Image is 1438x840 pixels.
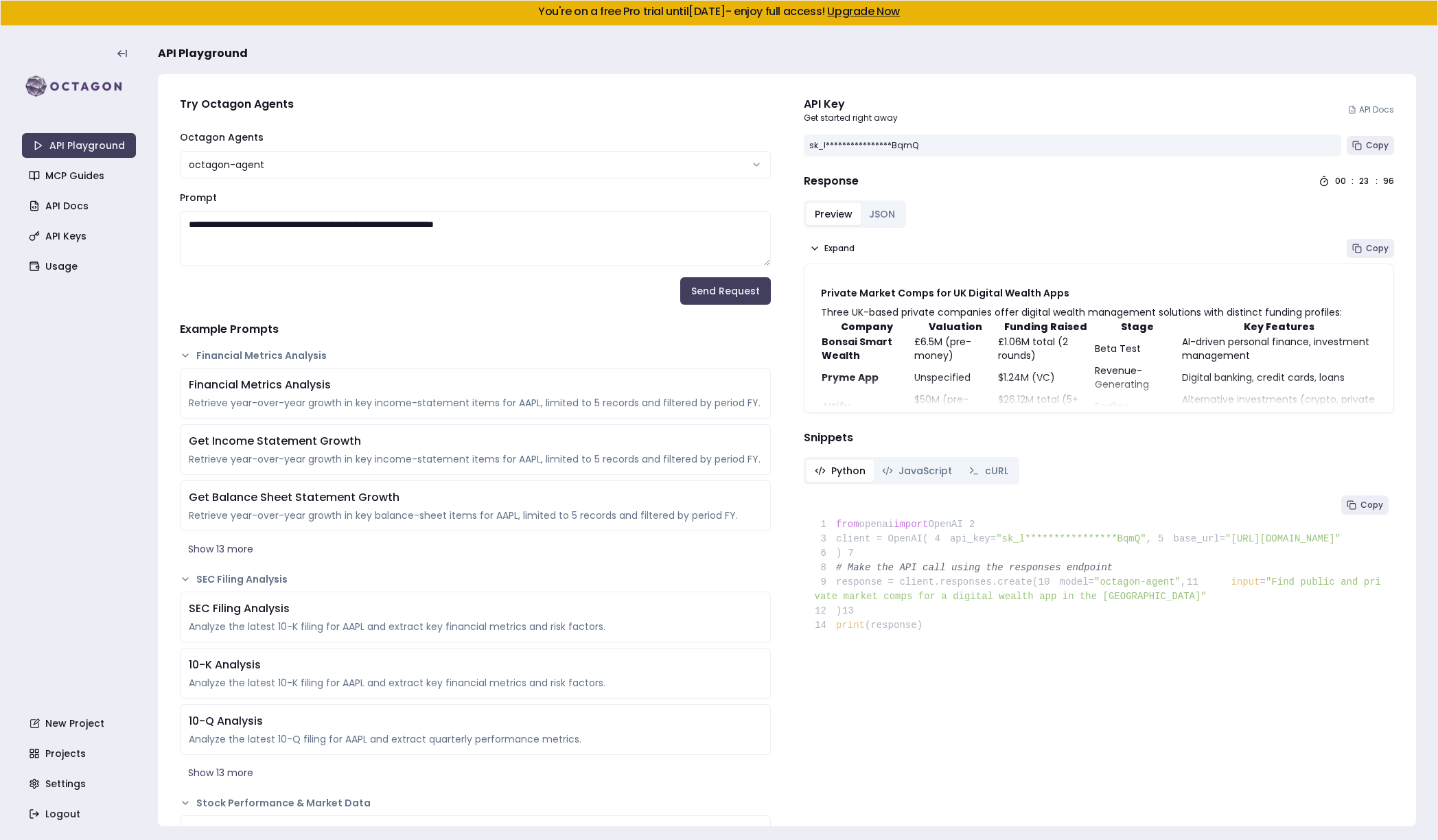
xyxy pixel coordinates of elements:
span: (response) [865,620,923,631]
span: Copy [1366,243,1389,254]
strong: Funding Raised [1004,320,1087,334]
a: API Playground [22,133,136,158]
a: Logout [23,802,137,826]
span: openai [859,519,894,530]
span: 6 [815,546,837,561]
td: $50M (pre-money) [914,392,998,421]
span: , [1146,533,1152,544]
span: client = OpenAI( [815,533,929,544]
h5: You're on a free Pro trial until [DATE] - enjoy full access! [12,6,1426,17]
div: 00 [1335,176,1346,187]
span: ) [815,605,842,616]
td: £6.5M (pre-money) [914,334,998,363]
span: input [1231,576,1260,587]
span: ) [815,548,842,559]
span: 13 [842,604,863,618]
td: $1.24M (VC) [997,363,1094,392]
td: Revenue-Generating [1094,363,1181,392]
span: 7 [842,546,863,561]
button: JSON [861,203,903,225]
span: = [1260,576,1266,587]
a: Settings [23,771,137,796]
button: Send Request [680,277,771,305]
span: Expand [824,243,855,254]
a: Projects [23,741,137,766]
span: Copy [1360,500,1383,511]
div: Analyze the latest 10-K filing for AAPL and extract key financial metrics and risk factors. [189,676,762,690]
span: base_url= [1173,533,1225,544]
span: "[URL][DOMAIN_NAME]" [1225,533,1341,544]
h3: Private Market Comps for UK Digital Wealth Apps [821,286,1378,300]
strong: Bonsai Smart Wealth [822,335,892,362]
button: Copy [1347,136,1394,155]
div: : [1376,176,1378,187]
p: Three UK-based private companies offer digital wealth management solutions with distinct funding ... [821,305,1378,319]
a: API Docs [23,194,137,218]
h4: Response [804,173,859,189]
strong: Key Features [1244,320,1314,334]
span: , [1181,576,1186,587]
span: 8 [815,561,837,575]
button: Show 13 more [180,537,771,561]
button: SEC Filing Analysis [180,572,771,586]
span: JavaScript [898,464,952,478]
div: 10-Q Analysis [189,713,762,730]
span: api_key= [950,533,996,544]
td: $26.12M total (5+ rounds) [997,392,1094,421]
span: 14 [815,618,837,633]
span: Python [831,464,866,478]
td: £1.06M total (2 rounds) [997,334,1094,363]
td: Scaling [1094,392,1181,421]
span: 12 [815,604,837,618]
button: Stock Performance & Market Data [180,796,771,810]
div: 96 [1383,176,1394,187]
td: Digital banking, credit cards, loans [1181,363,1377,392]
div: Analyze the latest 10-K filing for AAPL and extract key financial metrics and risk factors. [189,620,762,633]
div: : [1352,176,1354,187]
span: print [836,620,865,631]
div: Get Balance Sheet Statement Growth [189,489,762,506]
span: 2 [963,517,985,532]
span: 5 [1152,532,1174,546]
div: Analyze the latest 10-Q filing for AAPL and extract quarterly performance metrics. [189,732,762,746]
button: Expand [804,239,860,258]
span: cURL [985,464,1008,478]
button: Copy [1347,239,1394,258]
span: 1 [815,517,837,532]
div: Financial Metrics Analysis [189,377,762,393]
button: Show 13 more [180,760,771,785]
td: Unspecified [914,363,998,392]
a: API Docs [1348,104,1394,115]
span: 10 [1038,575,1060,590]
span: 3 [815,532,837,546]
span: 11 [1186,575,1208,590]
label: Prompt [180,191,217,205]
td: Beta Test [1094,334,1181,363]
span: API Playground [158,45,248,62]
a: New Project [23,711,137,736]
button: Preview [807,203,861,225]
a: MCP Guides [23,163,137,188]
div: Get Income Statement Growth [189,433,762,450]
div: 10-K Analysis [189,657,762,673]
span: OpenAI [928,519,962,530]
span: response = client.responses.create( [815,576,1039,587]
img: logo-rect-yK7x_WSZ.svg [22,73,136,100]
td: AI-driven personal finance, investment management [1181,334,1377,363]
span: import [894,519,928,530]
h4: Snippets [804,430,1395,446]
strong: Valuation [929,320,982,334]
button: Financial Metrics Analysis [180,349,771,362]
span: 9 [815,575,837,590]
label: Octagon Agents [180,130,264,144]
span: Copy [1366,140,1389,151]
button: Copy [1341,495,1389,515]
span: # Make the API call using the responses endpoint [836,562,1113,573]
div: API Key [804,96,898,113]
td: Alternative investments (crypto, private credit) [1181,392,1377,421]
strong: Altify [822,399,850,413]
h4: Try Octagon Agents [180,96,771,113]
a: API Keys [23,224,137,248]
div: SEC Filing Analysis [189,600,762,617]
div: 23 [1359,176,1370,187]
